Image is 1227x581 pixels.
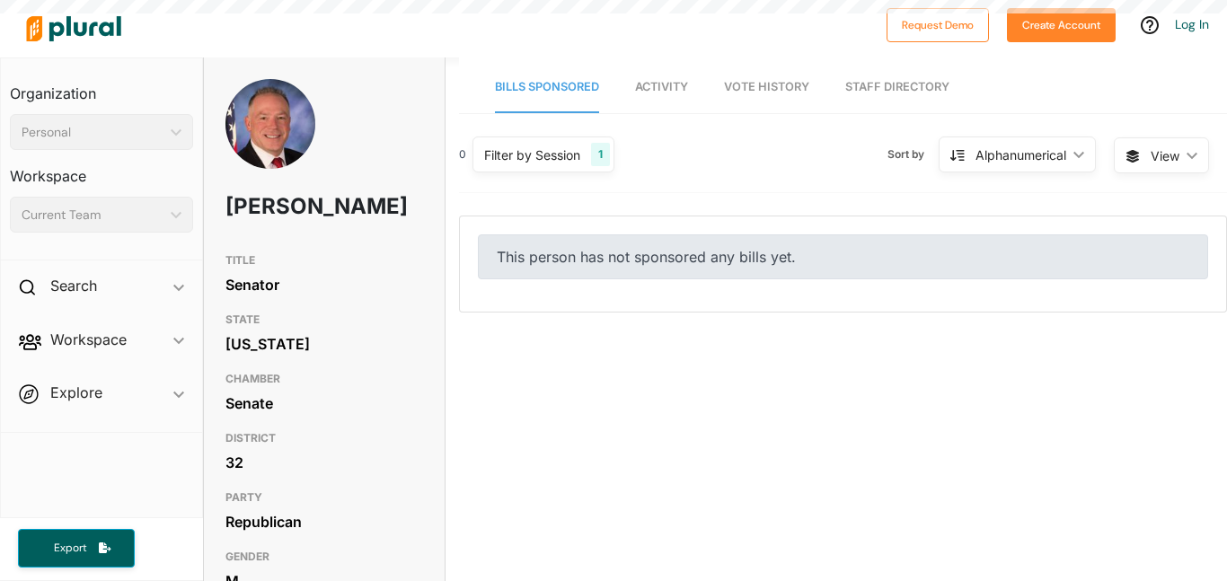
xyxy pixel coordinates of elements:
div: Alphanumerical [975,145,1066,164]
div: 1 [591,143,610,166]
h3: Workspace [10,150,193,189]
div: Personal [22,123,163,142]
span: Bills Sponsored [495,80,599,93]
h2: Search [50,276,97,295]
div: This person has not sponsored any bills yet. [478,234,1208,279]
h1: [PERSON_NAME] [225,180,344,233]
a: Create Account [1007,14,1116,33]
div: [US_STATE] [225,330,423,357]
span: Export [41,541,99,556]
span: Activity [635,80,688,93]
div: Republican [225,508,423,535]
button: Request Demo [887,8,989,42]
a: Request Demo [887,14,989,33]
div: Senate [225,390,423,417]
a: Activity [635,62,688,113]
h3: DISTRICT [225,427,423,449]
a: Log In [1175,16,1209,32]
span: Sort by [887,146,939,163]
button: Export [18,529,135,568]
a: Staff Directory [845,62,949,113]
div: Current Team [22,206,163,224]
h3: TITLE [225,250,423,271]
span: Vote History [724,80,809,93]
h3: GENDER [225,546,423,568]
h3: Organization [10,67,193,107]
div: Filter by Session [484,145,580,164]
h3: CHAMBER [225,368,423,390]
div: Senator [225,271,423,298]
a: Bills Sponsored [495,62,599,113]
span: View [1151,146,1179,165]
h3: STATE [225,309,423,330]
div: 32 [225,449,423,476]
h3: PARTY [225,487,423,508]
button: Create Account [1007,8,1116,42]
div: 0 [459,146,466,163]
a: Vote History [724,62,809,113]
img: Headshot of Craig Wilcox [225,79,315,214]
